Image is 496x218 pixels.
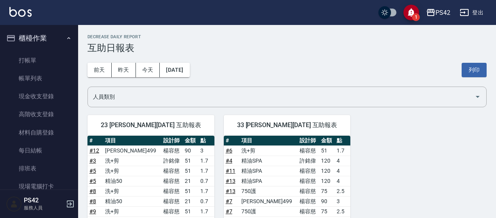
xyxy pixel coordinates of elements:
[103,145,161,156] td: [PERSON_NAME]499
[319,136,335,146] th: 金額
[161,186,183,196] td: 楊容慈
[161,166,183,176] td: 楊容慈
[239,176,298,186] td: 精油SPA
[462,63,487,77] button: 列印
[183,186,198,196] td: 51
[239,136,298,146] th: 項目
[87,63,112,77] button: 前天
[233,121,341,129] span: 33 [PERSON_NAME][DATE] 互助報表
[112,63,136,77] button: 昨天
[298,206,319,216] td: 楊容慈
[183,166,198,176] td: 51
[298,156,319,166] td: 許銘偉
[87,43,487,53] h3: 互助日報表
[161,176,183,186] td: 楊容慈
[224,136,239,146] th: #
[335,196,350,206] td: 3
[87,34,487,39] h2: Decrease Daily Report
[226,147,232,154] a: #6
[457,5,487,20] button: 登出
[3,177,75,195] a: 現場電腦打卡
[335,136,350,146] th: 點
[198,136,214,146] th: 點
[24,204,64,211] p: 服務人員
[136,63,160,77] button: 今天
[198,166,214,176] td: 1.7
[298,166,319,176] td: 楊容慈
[319,176,335,186] td: 120
[198,145,214,156] td: 3
[226,208,232,214] a: #7
[3,87,75,105] a: 現金收支登錄
[298,196,319,206] td: 楊容慈
[103,206,161,216] td: 洗+剪
[239,206,298,216] td: 750護
[423,5,453,21] button: PS42
[319,166,335,176] td: 120
[3,51,75,69] a: 打帳單
[87,136,103,146] th: #
[298,186,319,196] td: 楊容慈
[89,178,96,184] a: #5
[298,136,319,146] th: 設計師
[226,168,236,174] a: #11
[3,105,75,123] a: 高階收支登錄
[161,206,183,216] td: 楊容慈
[226,188,236,194] a: #13
[183,206,198,216] td: 51
[226,158,232,164] a: #4
[183,136,198,146] th: 金額
[6,196,22,212] img: Person
[239,196,298,206] td: [PERSON_NAME]499
[335,186,350,196] td: 2.5
[198,186,214,196] td: 1.7
[319,206,335,216] td: 75
[335,176,350,186] td: 4
[335,156,350,166] td: 4
[319,145,335,156] td: 51
[103,136,161,146] th: 項目
[226,178,236,184] a: #13
[319,196,335,206] td: 90
[24,197,64,204] h5: PS42
[89,158,96,164] a: #3
[335,166,350,176] td: 4
[226,198,232,204] a: #7
[319,186,335,196] td: 75
[161,136,183,146] th: 設計師
[3,160,75,177] a: 排班表
[103,186,161,196] td: 洗+剪
[298,176,319,186] td: 楊容慈
[89,208,96,214] a: #9
[183,196,198,206] td: 21
[335,145,350,156] td: 1.7
[97,121,205,129] span: 23 [PERSON_NAME][DATE] 互助報表
[435,8,450,18] div: PS42
[3,124,75,142] a: 材料自購登錄
[319,156,335,166] td: 120
[89,147,99,154] a: #12
[161,145,183,156] td: 楊容慈
[239,145,298,156] td: 洗+剪
[89,198,96,204] a: #8
[103,176,161,186] td: 精油50
[3,69,75,87] a: 帳單列表
[198,156,214,166] td: 1.7
[183,145,198,156] td: 90
[160,63,189,77] button: [DATE]
[239,186,298,196] td: 750護
[298,145,319,156] td: 楊容慈
[198,206,214,216] td: 1.7
[239,166,298,176] td: 精油SPA
[161,196,183,206] td: 楊容慈
[198,176,214,186] td: 0.7
[183,156,198,166] td: 51
[3,142,75,160] a: 每日結帳
[198,196,214,206] td: 0.7
[103,196,161,206] td: 精油50
[239,156,298,166] td: 精油SPA
[103,156,161,166] td: 洗+剪
[89,188,96,194] a: #8
[161,156,183,166] td: 許銘偉
[3,28,75,48] button: 櫃檯作業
